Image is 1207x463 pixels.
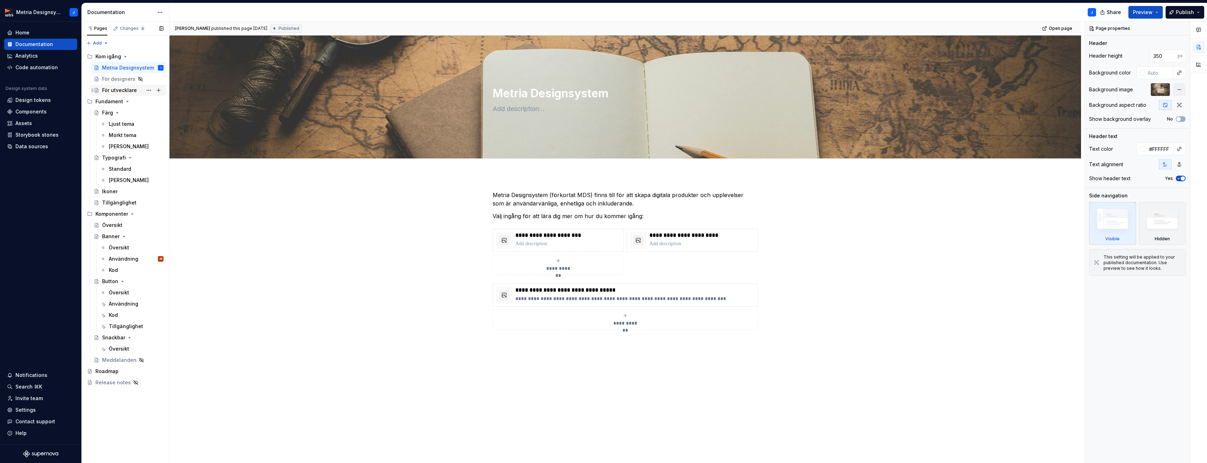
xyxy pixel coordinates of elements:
a: Mörkt tema [98,130,166,141]
a: Assets [4,118,77,129]
div: Standard [109,165,131,172]
div: Kom igång [84,51,166,62]
div: Analytics [15,52,38,59]
input: Auto [1151,50,1178,62]
a: Snackbar [91,332,166,343]
a: Settings [4,404,77,416]
a: Tillgänglighet [98,321,166,332]
div: Show header text [1089,175,1131,182]
textarea: Metria Designsystem [491,85,756,102]
button: Search ⌘K [4,381,77,392]
a: Open page [1040,24,1075,33]
a: [PERSON_NAME] [98,141,166,152]
span: [PERSON_NAME] [175,26,210,31]
a: Översikt [91,220,166,231]
button: Share [1096,6,1126,19]
a: Översikt [98,242,166,253]
button: Add [84,38,111,48]
button: Metria DesignsystemJ [1,5,80,20]
p: px [1178,53,1183,59]
div: Design system data [6,86,47,91]
a: Storybook stories [4,129,77,141]
div: Search ⌘K [15,383,42,390]
div: Page tree [84,51,166,388]
div: [PERSON_NAME] [109,177,149,184]
div: Banner [102,233,120,240]
div: J [73,9,75,15]
a: Roadmap [84,366,166,377]
div: Visible [1089,202,1136,245]
div: Header height [1089,52,1122,59]
div: Kod [109,312,118,319]
div: Komponenter [84,208,166,220]
a: Ljust tema [98,118,166,130]
span: Add [93,40,102,46]
a: Button [91,276,166,287]
div: Översikt [109,289,129,296]
div: Mörkt tema [109,132,136,139]
div: Background image [1089,86,1133,93]
div: Översikt [109,244,129,251]
p: Välj ingång för att lära dig mer om hur du kommer igång: [493,212,758,220]
label: No [1167,116,1173,122]
span: Open page [1049,26,1072,31]
input: Auto [1146,143,1173,155]
div: Roadmap [95,368,119,375]
div: Tillgänglighet [102,199,136,206]
a: Översikt [98,287,166,298]
svg: Supernova Logo [23,450,58,457]
a: AnvändningJN [98,253,166,265]
div: Settings [15,406,36,413]
div: Invite team [15,395,43,402]
div: Text color [1089,145,1113,152]
div: Header text [1089,133,1118,140]
a: För utvecklare [91,85,166,96]
div: Background color [1089,69,1131,76]
div: Användning [109,300,138,307]
div: Storybook stories [15,131,59,138]
div: Kom igång [95,53,121,60]
button: Help [4,428,77,439]
a: Banner [91,231,166,242]
div: För utvecklare [102,87,137,94]
a: Färg [91,107,166,118]
div: Text alignment [1089,161,1123,168]
a: För designers [91,73,166,85]
div: Fundament [95,98,123,105]
a: Design tokens [4,94,77,106]
p: Metria Designsystem (förkortat MDS) finns till för att skapa digitala produkter och upplevelser s... [493,191,758,208]
div: Side navigation [1089,192,1128,199]
a: Standard [98,163,166,175]
a: Användning [98,298,166,309]
a: Invite team [4,393,77,404]
div: Visible [1105,236,1120,242]
div: Hidden [1155,236,1170,242]
div: Home [15,29,29,36]
div: Översikt [109,345,129,352]
div: Användning [109,255,138,262]
button: Contact support [4,416,77,427]
a: Ikoner [91,186,166,197]
div: Documentation [15,41,53,48]
div: Färg [102,109,113,116]
div: This setting will be applied to your published documentation. Use preview to see how it looks. [1103,254,1181,271]
div: Översikt [102,222,122,229]
div: Typografi [102,154,126,161]
div: Code automation [15,64,58,71]
div: Contact support [15,418,55,425]
input: Auto [1145,66,1173,79]
span: Published [279,26,299,31]
span: Publish [1176,9,1194,16]
a: Release notes [84,377,166,388]
span: Share [1107,9,1121,16]
a: Code automation [4,62,77,73]
div: Komponenter [95,210,128,217]
a: Typografi [91,152,166,163]
div: Kod [109,267,118,274]
div: Pages [87,26,107,31]
a: Kod [98,265,166,276]
div: Show background overlay [1089,116,1151,123]
a: Tillgänglighet [91,197,166,208]
div: Snackbar [102,334,125,341]
div: Button [102,278,118,285]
